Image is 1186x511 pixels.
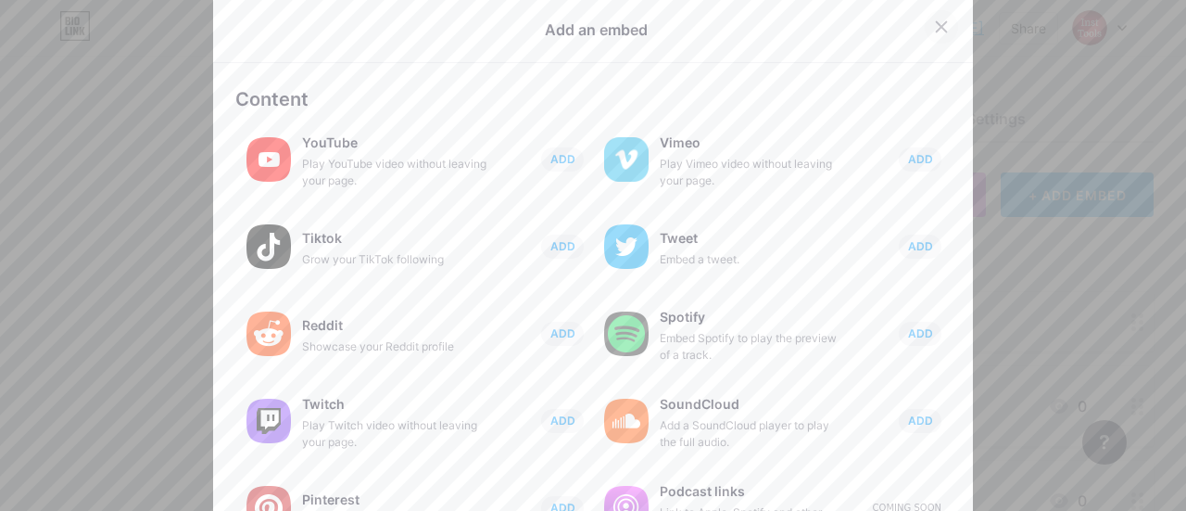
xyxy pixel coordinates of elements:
div: Vimeo [660,130,845,156]
div: Play Vimeo video without leaving your page. [660,156,845,189]
img: reddit [246,312,291,356]
span: ADD [550,413,575,428]
img: twitter [604,224,649,269]
button: ADD [899,147,941,172]
button: ADD [899,409,941,433]
div: Podcast links [660,479,845,505]
div: Play Twitch video without leaving your page. [302,417,487,451]
div: Add an embed [545,19,648,41]
div: Embed a tweet. [660,251,845,268]
button: ADD [899,235,941,259]
div: Showcase your Reddit profile [302,339,487,355]
div: Content [235,85,951,113]
img: vimeo [604,137,649,182]
button: ADD [541,235,584,259]
img: spotify [604,312,649,356]
div: Reddit [302,313,487,339]
img: soundcloud [604,399,649,443]
span: ADD [908,413,933,428]
div: Play YouTube video without leaving your page. [302,156,487,189]
span: ADD [550,326,575,341]
span: ADD [550,151,575,167]
button: ADD [541,147,584,172]
button: ADD [541,322,584,346]
div: SoundCloud [660,391,845,417]
img: twitch [246,399,291,443]
div: Embed Spotify to play the preview of a track. [660,330,845,364]
span: ADD [908,326,933,341]
span: ADD [550,238,575,254]
div: Tweet [660,225,845,251]
button: ADD [899,322,941,346]
div: Grow your TikTok following [302,251,487,268]
div: Twitch [302,391,487,417]
img: tiktok [246,224,291,269]
span: ADD [908,151,933,167]
img: youtube [246,137,291,182]
div: Spotify [660,304,845,330]
div: Tiktok [302,225,487,251]
span: ADD [908,238,933,254]
div: YouTube [302,130,487,156]
button: ADD [541,409,584,433]
div: Add a SoundCloud player to play the full audio. [660,417,845,451]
